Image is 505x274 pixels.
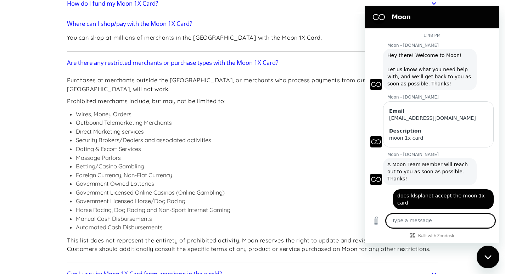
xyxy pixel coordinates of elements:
li: Automated Cash Disbursements [76,223,438,232]
li: Security Brokers/Dealers and associated activities [76,136,438,145]
li: Manual Cash Disbursements [76,214,438,223]
p: You can shop at millions of merchants in the [GEOGRAPHIC_DATA] with the Moon 1X Card. [67,33,322,42]
p: This list does not represent the entirety of prohibited activity. Moon reserves the right to upda... [67,236,438,253]
li: Government Licensed Online Casinos (Online Gambling) [76,188,438,197]
p: Prohibited merchants include, but may not be limited to: [67,97,438,106]
li: Government Owned Lotteries [76,179,438,188]
li: Betting/Casino Gambling [76,162,438,171]
h2: Where can I shop/pay with the Moon 1X Card? [67,20,192,27]
li: Direct Marketing services [76,127,438,136]
li: Horse Racing, Dog Racing and Non-Sport Internet Gaming [76,206,438,214]
h2: Are there any restricted merchants or purchase types with the Moon 1X Card? [67,59,278,66]
a: Are there any restricted merchants or purchase types with the Moon 1X Card? [67,55,438,70]
li: Foreign Currency, Non-Fiat Currency [76,171,438,180]
li: Outbound Telemarketing Merchants [76,118,438,127]
li: Massage Parlors [76,153,438,162]
a: Where can I shop/pay with the Moon 1X Card? [67,16,438,31]
iframe: Messaging window [365,6,499,243]
iframe: Button to launch messaging window, conversation in progress [477,246,499,268]
p: Purchases at merchants outside the [GEOGRAPHIC_DATA], or merchants who process payments from outs... [67,76,438,93]
li: Government Licensed Horse/Dog Racing [76,197,438,206]
li: Wires, Money Orders [76,110,438,119]
li: Dating & Escort Services [76,145,438,153]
